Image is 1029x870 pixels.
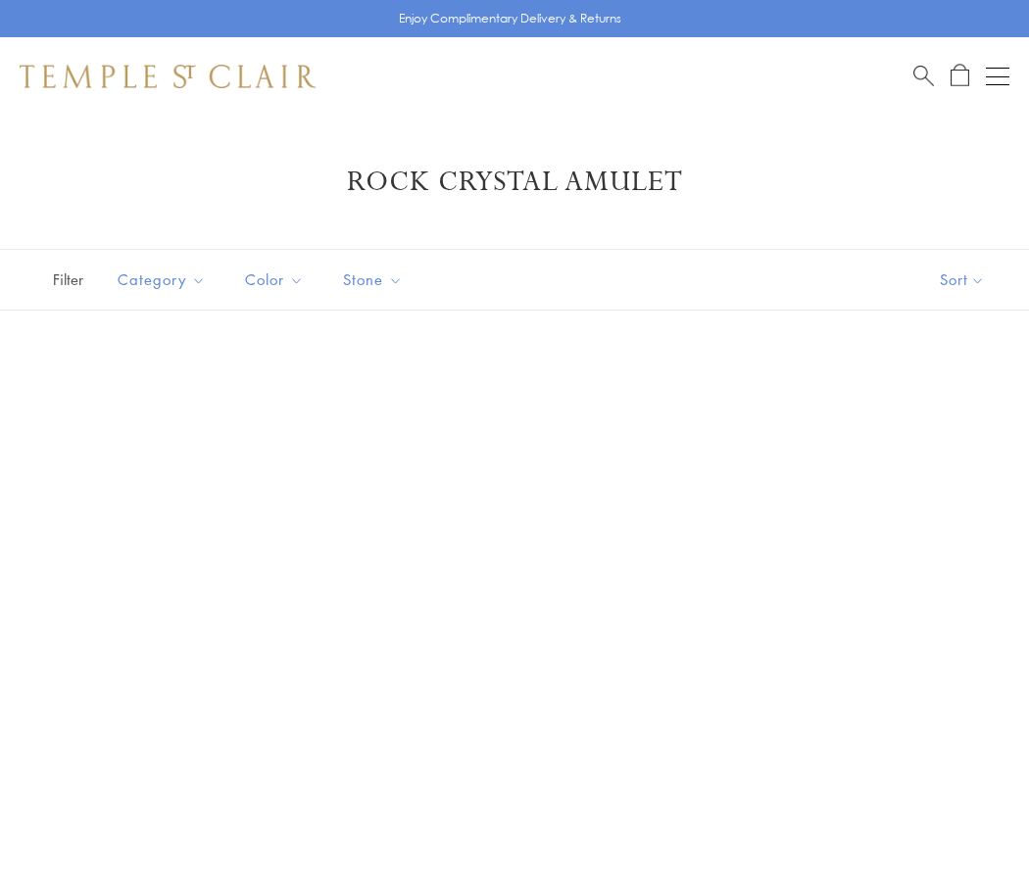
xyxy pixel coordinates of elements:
[333,267,417,292] span: Stone
[896,250,1029,310] button: Show sort by
[986,65,1009,88] button: Open navigation
[328,258,417,302] button: Stone
[49,165,980,200] h1: Rock Crystal Amulet
[103,258,220,302] button: Category
[399,9,621,28] p: Enjoy Complimentary Delivery & Returns
[230,258,318,302] button: Color
[951,64,969,88] a: Open Shopping Bag
[20,65,316,88] img: Temple St. Clair
[235,267,318,292] span: Color
[108,267,220,292] span: Category
[913,64,934,88] a: Search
